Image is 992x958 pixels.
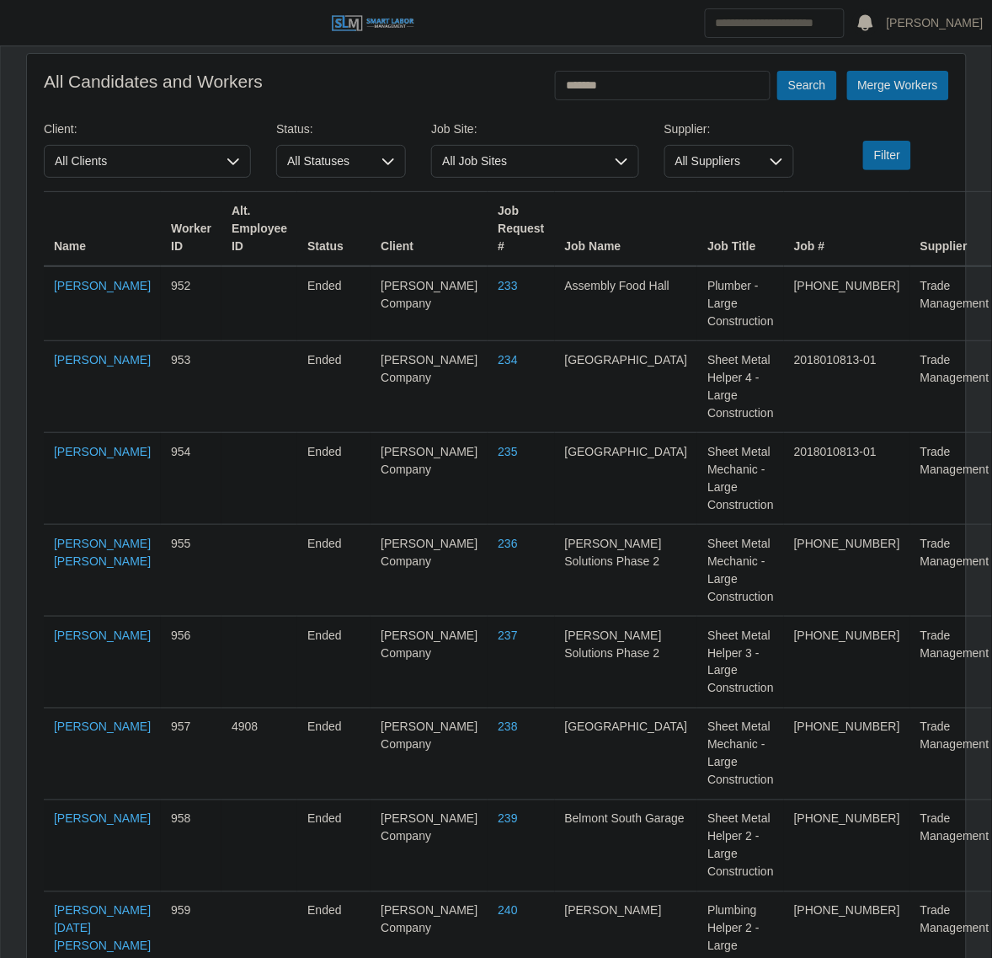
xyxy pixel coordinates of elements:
[161,433,221,525] td: 954
[297,266,371,341] td: ended
[54,537,151,568] a: [PERSON_NAME] [PERSON_NAME]
[498,812,517,826] a: 239
[555,192,698,267] th: Job Name
[555,617,698,709] td: [PERSON_NAME] Solutions Phase 2
[297,192,371,267] th: Status
[54,812,151,826] a: [PERSON_NAME]
[297,525,371,617] td: ended
[697,525,784,617] td: Sheet Metal Mechanic - Large Construction
[44,120,77,138] label: Client:
[276,120,313,138] label: Status:
[665,146,760,177] span: All Suppliers
[161,341,221,433] td: 953
[371,525,488,617] td: [PERSON_NAME] Company
[697,341,784,433] td: Sheet Metal Helper 4 - Large Construction
[863,141,911,170] button: Filter
[221,709,297,800] td: 4908
[555,800,698,892] td: Belmont South Garage
[887,14,984,32] a: [PERSON_NAME]
[297,617,371,709] td: ended
[221,192,297,267] th: Alt. Employee ID
[697,800,784,892] td: Sheet Metal Helper 2 - Large Construction
[371,617,488,709] td: [PERSON_NAME] Company
[784,266,910,341] td: [PHONE_NUMBER]
[44,71,263,92] h4: All Candidates and Workers
[331,14,415,33] img: SLM Logo
[54,629,151,642] a: [PERSON_NAME]
[697,709,784,800] td: Sheet Metal Mechanic - Large Construction
[555,525,698,617] td: [PERSON_NAME] Solutions Phase 2
[297,433,371,525] td: ended
[697,192,784,267] th: Job Title
[45,146,216,177] span: All Clients
[371,266,488,341] td: [PERSON_NAME] Company
[555,709,698,800] td: [GEOGRAPHIC_DATA]
[784,341,910,433] td: 2018010813-01
[498,629,517,642] a: 237
[784,709,910,800] td: [PHONE_NUMBER]
[371,709,488,800] td: [PERSON_NAME] Company
[161,800,221,892] td: 958
[498,279,517,292] a: 233
[777,71,836,100] button: Search
[297,341,371,433] td: ended
[555,266,698,341] td: Assembly Food Hall
[498,904,517,918] a: 240
[161,192,221,267] th: Worker ID
[555,433,698,525] td: [GEOGRAPHIC_DATA]
[371,192,488,267] th: Client
[488,192,554,267] th: Job Request #
[697,266,784,341] td: Plumber - Large Construction
[784,617,910,709] td: [PHONE_NUMBER]
[705,8,845,38] input: Search
[498,537,517,550] a: 236
[371,341,488,433] td: [PERSON_NAME] Company
[277,146,371,177] span: All Statuses
[784,192,910,267] th: Job #
[432,146,604,177] span: All Job Sites
[371,800,488,892] td: [PERSON_NAME] Company
[784,800,910,892] td: [PHONE_NUMBER]
[784,525,910,617] td: [PHONE_NUMBER]
[54,279,151,292] a: [PERSON_NAME]
[847,71,949,100] button: Merge Workers
[498,353,517,367] a: 234
[697,617,784,709] td: Sheet Metal Helper 3 - Large Construction
[371,433,488,525] td: [PERSON_NAME] Company
[431,120,477,138] label: Job Site:
[54,720,151,734] a: [PERSON_NAME]
[54,353,151,367] a: [PERSON_NAME]
[161,617,221,709] td: 956
[784,433,910,525] td: 2018010813-01
[697,433,784,525] td: Sheet Metal Mechanic - Large Construction
[161,525,221,617] td: 955
[161,266,221,341] td: 952
[555,341,698,433] td: [GEOGRAPHIC_DATA]
[44,192,161,267] th: Name
[498,720,517,734] a: 238
[54,445,151,458] a: [PERSON_NAME]
[161,709,221,800] td: 957
[297,709,371,800] td: ended
[498,445,517,458] a: 235
[664,120,711,138] label: Supplier:
[297,800,371,892] td: ended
